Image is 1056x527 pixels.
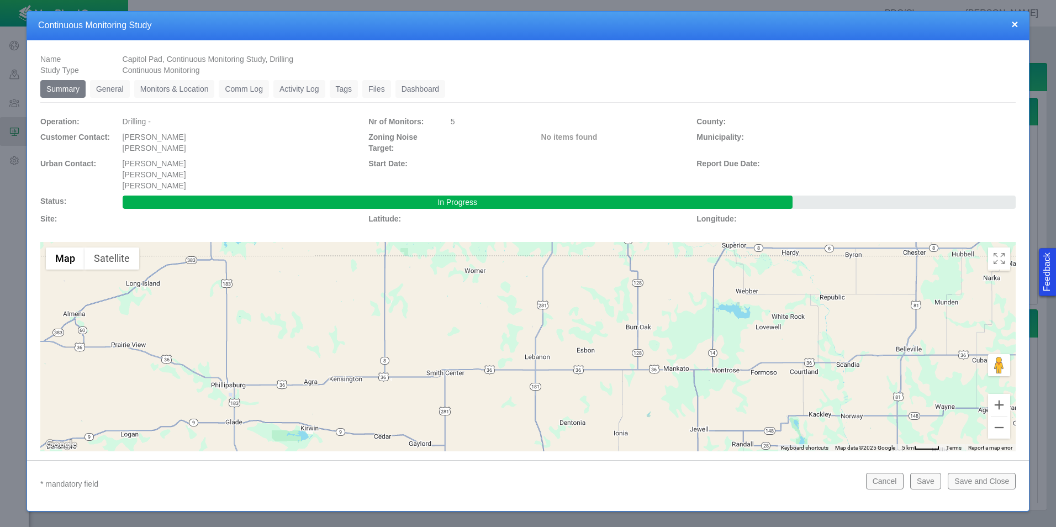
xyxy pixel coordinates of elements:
[40,477,857,491] p: * mandatory field
[968,445,1012,451] a: Report a map error
[40,55,61,64] span: Name
[123,170,186,179] span: [PERSON_NAME]
[123,196,793,209] div: In Progress
[90,80,130,98] a: General
[696,117,726,126] span: County:
[541,131,598,143] label: No items found
[134,80,215,98] a: Monitors & Location
[368,117,424,126] span: Nr of Monitors:
[696,133,744,141] span: Municipality:
[85,247,139,270] button: Show satellite imagery
[123,159,186,168] span: [PERSON_NAME]
[988,354,1010,376] button: Drag Pegman onto the map to open Street View
[1011,18,1018,30] button: close
[123,117,151,126] span: Drilling -
[368,214,401,223] span: Latitude:
[219,80,268,98] a: Comm Log
[696,214,736,223] span: Longitude:
[948,473,1016,489] button: Save and Close
[273,80,325,98] a: Activity Log
[123,181,186,190] span: [PERSON_NAME]
[40,80,86,98] a: Summary
[866,473,904,489] button: Cancel
[988,417,1010,439] button: Zoom out
[368,133,418,152] span: Zoning Noise Target:
[123,66,200,75] span: Continuous Monitoring
[899,444,943,452] button: Map Scale: 5 km per 42 pixels
[43,438,80,452] a: Open this area in Google Maps (opens a new window)
[40,197,66,205] span: Status:
[395,80,446,98] a: Dashboard
[40,117,80,126] span: Operation:
[835,445,895,451] span: Map data ©2025 Google
[40,133,110,141] span: Customer Contact:
[123,144,186,152] span: [PERSON_NAME]
[696,159,759,168] span: Report Due Date:
[451,117,455,126] span: 5
[40,214,57,223] span: Site:
[46,247,85,270] button: Show street map
[910,473,941,489] button: Save
[40,159,96,168] span: Urban Contact:
[988,394,1010,416] button: Zoom in
[781,444,828,452] button: Keyboard shortcuts
[123,55,293,64] span: Capitol Pad, Continuous Monitoring Study, Drilling
[123,133,186,141] span: [PERSON_NAME]
[40,66,79,75] span: Study Type
[946,445,962,451] a: Terms
[902,445,914,451] span: 5 km
[38,20,1018,31] h4: Continuous Monitoring Study
[362,80,391,98] a: Files
[43,438,80,452] img: Google
[330,80,358,98] a: Tags
[988,247,1010,270] button: Toggle Fullscreen in browser window
[368,159,408,168] span: Start Date:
